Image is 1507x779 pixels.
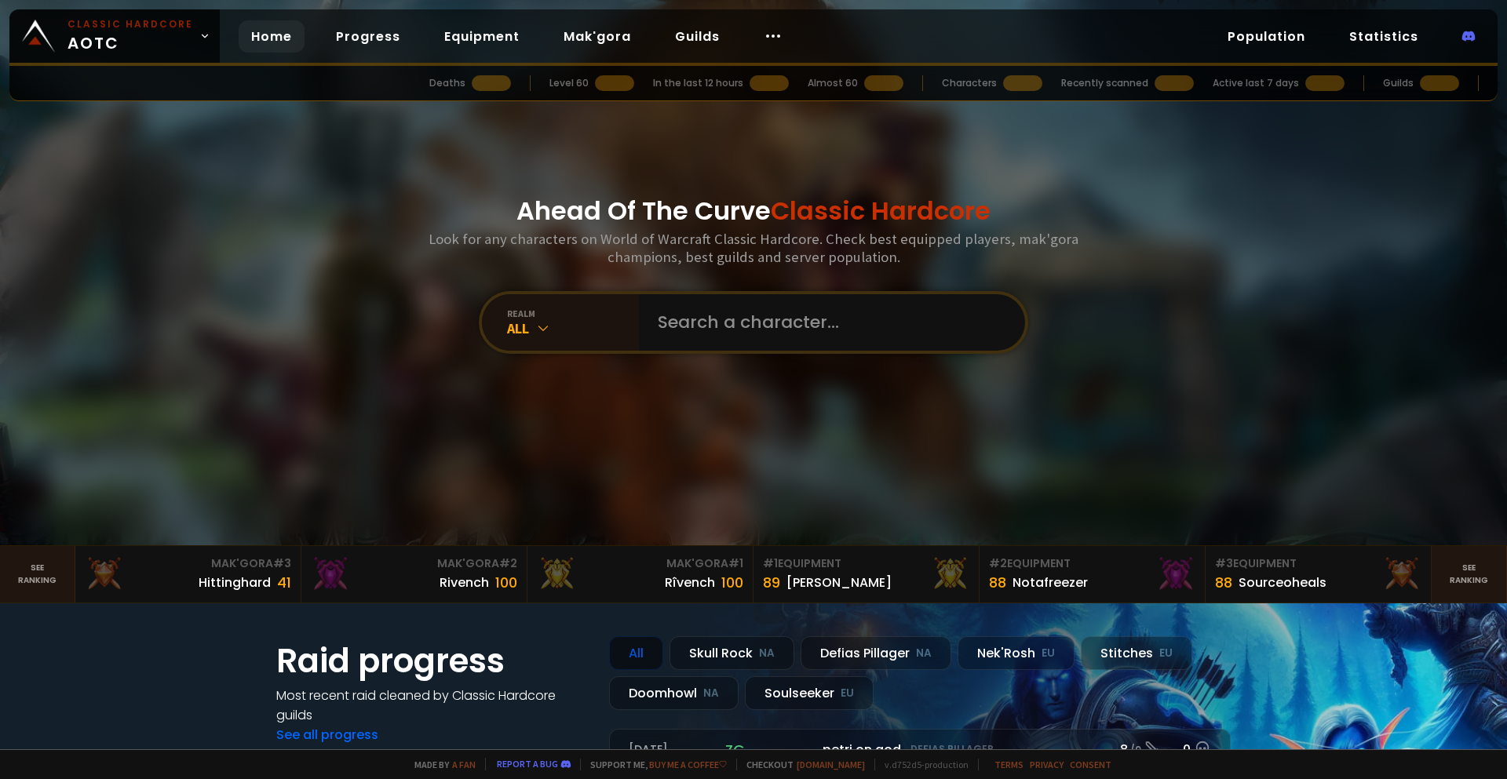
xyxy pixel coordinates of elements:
[609,676,739,710] div: Doomhowl
[916,646,932,661] small: NA
[85,555,291,572] div: Mak'Gora
[527,546,753,602] a: Mak'Gora#1Rîvench100
[662,20,732,53] a: Guilds
[499,555,517,571] span: # 2
[537,555,743,572] div: Mak'Gora
[1042,646,1055,661] small: EU
[68,17,193,31] small: Classic Hardcore
[1061,76,1148,90] div: Recently scanned
[1213,76,1299,90] div: Active last 7 days
[323,20,413,53] a: Progress
[1383,76,1414,90] div: Guilds
[874,759,969,770] span: v. d752d5 - production
[549,76,589,90] div: Level 60
[801,636,951,670] div: Defias Pillager
[665,573,715,592] div: Rîvench
[609,636,663,670] div: All
[763,572,780,593] div: 89
[551,20,644,53] a: Mak'gora
[1239,573,1326,592] div: Sourceoheals
[653,76,743,90] div: In the last 12 hours
[841,686,854,701] small: EU
[1013,573,1088,592] div: Notafreezer
[736,759,865,770] span: Checkout
[422,230,1085,266] h3: Look for any characters on World of Warcraft Classic Hardcore. Check best equipped players, mak'g...
[1159,646,1173,661] small: EU
[199,573,271,592] div: Hittinghard
[75,546,301,602] a: Mak'Gora#3Hittinghard41
[276,636,590,686] h1: Raid progress
[507,319,639,337] div: All
[507,308,639,319] div: realm
[497,758,558,770] a: Report a bug
[1070,759,1111,770] a: Consent
[273,555,291,571] span: # 3
[942,76,997,90] div: Characters
[1206,546,1432,602] a: #3Equipment88Sourceoheals
[1432,546,1507,602] a: Seeranking
[670,636,794,670] div: Skull Rock
[405,759,476,770] span: Made by
[276,726,378,744] a: See all progress
[786,573,892,592] div: [PERSON_NAME]
[648,294,1006,351] input: Search a character...
[1030,759,1064,770] a: Privacy
[797,759,865,770] a: [DOMAIN_NAME]
[301,546,527,602] a: Mak'Gora#2Rivench100
[1337,20,1431,53] a: Statistics
[9,9,220,63] a: Classic HardcoreAOTC
[1215,555,1421,572] div: Equipment
[721,572,743,593] div: 100
[759,646,775,661] small: NA
[771,193,991,228] span: Classic Hardcore
[745,676,874,710] div: Soulseeker
[1215,20,1318,53] a: Population
[1215,572,1232,593] div: 88
[989,572,1006,593] div: 88
[994,759,1024,770] a: Terms
[239,20,305,53] a: Home
[580,759,727,770] span: Support me,
[980,546,1206,602] a: #2Equipment88Notafreezer
[958,636,1075,670] div: Nek'Rosh
[763,555,969,572] div: Equipment
[68,17,193,55] span: AOTC
[276,686,590,725] h4: Most recent raid cleaned by Classic Hardcore guilds
[753,546,980,602] a: #1Equipment89[PERSON_NAME]
[989,555,1195,572] div: Equipment
[429,76,465,90] div: Deaths
[1081,636,1192,670] div: Stitches
[989,555,1007,571] span: # 2
[703,686,719,701] small: NA
[763,555,778,571] span: # 1
[728,555,743,571] span: # 1
[808,76,858,90] div: Almost 60
[609,729,1231,770] a: [DATE]zgpetri on godDefias Pillager8 /90
[452,759,476,770] a: a fan
[440,573,489,592] div: Rivench
[432,20,532,53] a: Equipment
[649,759,727,770] a: Buy me a coffee
[277,572,291,593] div: 41
[1215,555,1233,571] span: # 3
[495,572,517,593] div: 100
[516,192,991,230] h1: Ahead Of The Curve
[311,555,517,572] div: Mak'Gora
